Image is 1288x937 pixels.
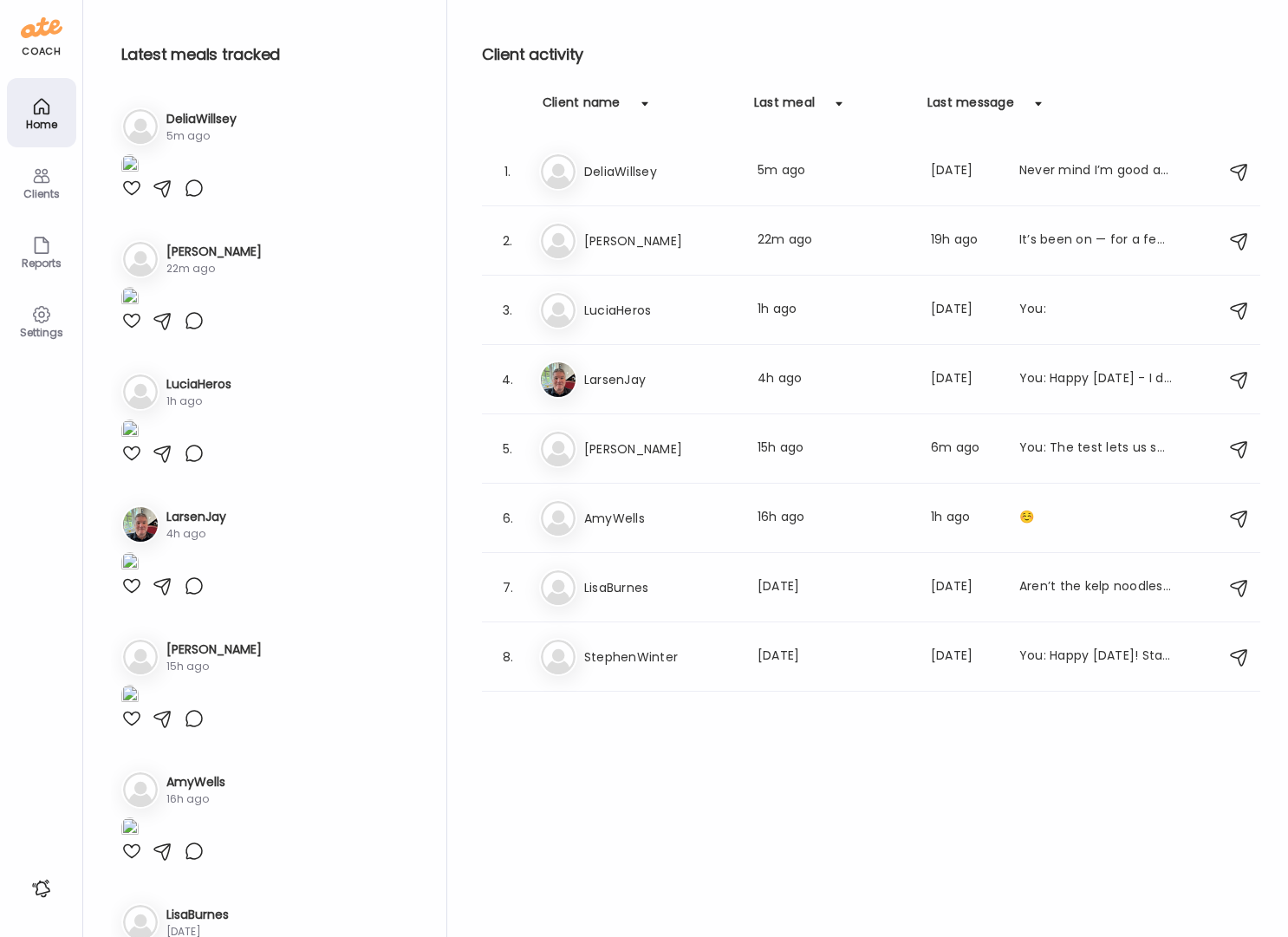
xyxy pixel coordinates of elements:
[166,394,231,409] div: 1h ago
[166,110,237,128] h3: DeliaWillsey
[22,44,61,59] div: coach
[758,369,910,390] div: 4h ago
[931,231,999,251] div: 19h ago
[498,577,518,598] div: 7.
[1019,161,1172,182] div: Never mind I’m good at 11
[758,647,910,667] div: [DATE]
[498,161,518,182] div: 1.
[121,420,139,443] img: images%2F1qYfsqsWO6WAqm9xosSfiY0Hazg1%2F0sOhPNOyP7MciOZi7q4u%2FPrfS7XUxKWASjFtnec8S_1080
[754,94,815,121] div: Last meal
[1019,647,1172,667] div: You: Happy [DATE]! Stay on path this weekend with movement, hydration and think about the 80/20 r...
[541,224,576,258] img: bg-avatar-default.svg
[498,439,518,459] div: 5.
[758,231,910,251] div: 22m ago
[123,374,158,409] img: bg-avatar-default.svg
[121,685,139,708] img: images%2FRBBRZGh5RPQEaUY8TkeQxYu8qlB3%2FGKvi7smx31ptu85zGwcJ%2FYD7zNsRjfqc3vvFHhWn3_1080
[541,640,576,674] img: bg-avatar-default.svg
[121,817,139,841] img: images%2FVeJUmU9xL5OtfHQnXXq9YpklFl83%2FhovxHBVdgBKCLJJXnmly%2FiEjrWcYfi4RyElqBUwGY_1080
[584,300,737,321] h3: LuciaHeros
[498,369,518,390] div: 4.
[541,570,576,605] img: bg-avatar-default.svg
[121,287,139,310] img: images%2FIrNJUawwUnOTYYdIvOBtlFt5cGu2%2FWh8poLO92A7WyAVQGgkE%2FXzEsVR9Pbog2u2T4Z0Hx_1080
[123,507,158,542] img: avatars%2FpQclOzuQ2uUyIuBETuyLXmhsmXz1
[1019,577,1172,598] div: Aren’t the kelp noodles soooo good?? With pesto!
[166,773,225,791] h3: AmyWells
[584,508,737,529] h3: AmyWells
[166,243,262,261] h3: [PERSON_NAME]
[541,293,576,328] img: bg-avatar-default.svg
[541,432,576,466] img: bg-avatar-default.svg
[482,42,1260,68] h2: Client activity
[21,14,62,42] img: ate
[931,577,999,598] div: [DATE]
[166,375,231,394] h3: LuciaHeros
[1019,439,1172,459] div: You: The test lets us see what your body composition is. we want to see muscle mass and percent b...
[758,577,910,598] div: [DATE]
[1019,508,1172,529] div: ☺️
[1019,369,1172,390] div: You: Happy [DATE] - I dont see an logging for [DATE] but it was a bit of a blood glucose rollerco...
[758,508,910,529] div: 16h ago
[584,231,737,251] h3: [PERSON_NAME]
[584,647,737,667] h3: StephenWinter
[584,439,737,459] h3: [PERSON_NAME]
[10,257,73,269] div: Reports
[931,647,999,667] div: [DATE]
[584,577,737,598] h3: LisaBurnes
[10,188,73,199] div: Clients
[166,906,229,924] h3: LisaBurnes
[10,119,73,130] div: Home
[166,641,262,659] h3: [PERSON_NAME]
[584,369,737,390] h3: LarsenJay
[541,362,576,397] img: avatars%2FpQclOzuQ2uUyIuBETuyLXmhsmXz1
[498,231,518,251] div: 2.
[931,508,999,529] div: 1h ago
[166,791,225,807] div: 16h ago
[166,508,226,526] h3: LarsenJay
[541,501,576,536] img: bg-avatar-default.svg
[1019,300,1172,321] div: You:
[541,154,576,189] img: bg-avatar-default.svg
[927,94,1014,121] div: Last message
[121,42,419,68] h2: Latest meals tracked
[931,300,999,321] div: [DATE]
[543,94,621,121] div: Client name
[123,109,158,144] img: bg-avatar-default.svg
[123,242,158,277] img: bg-avatar-default.svg
[758,300,910,321] div: 1h ago
[10,327,73,338] div: Settings
[498,508,518,529] div: 6.
[1019,231,1172,251] div: It’s been on — for a few hours
[931,439,999,459] div: 6m ago
[123,772,158,807] img: bg-avatar-default.svg
[166,659,262,674] div: 15h ago
[931,369,999,390] div: [DATE]
[166,261,262,277] div: 22m ago
[498,300,518,321] div: 3.
[166,128,237,144] div: 5m ago
[166,526,226,542] div: 4h ago
[584,161,737,182] h3: DeliaWillsey
[758,161,910,182] div: 5m ago
[121,552,139,576] img: images%2FpQclOzuQ2uUyIuBETuyLXmhsmXz1%2FsDzoDBehx5xYi40SR2dy%2FNNOxVzpqwfyUE7CWcWeK_1080
[931,161,999,182] div: [DATE]
[498,647,518,667] div: 8.
[123,640,158,674] img: bg-avatar-default.svg
[121,154,139,178] img: images%2FGHdhXm9jJtNQdLs9r9pbhWu10OF2%2FdZtjfXJkJw9sC3XHVSAk%2FfCznQ6AbWz9LY7NYK8cE_1080
[758,439,910,459] div: 15h ago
